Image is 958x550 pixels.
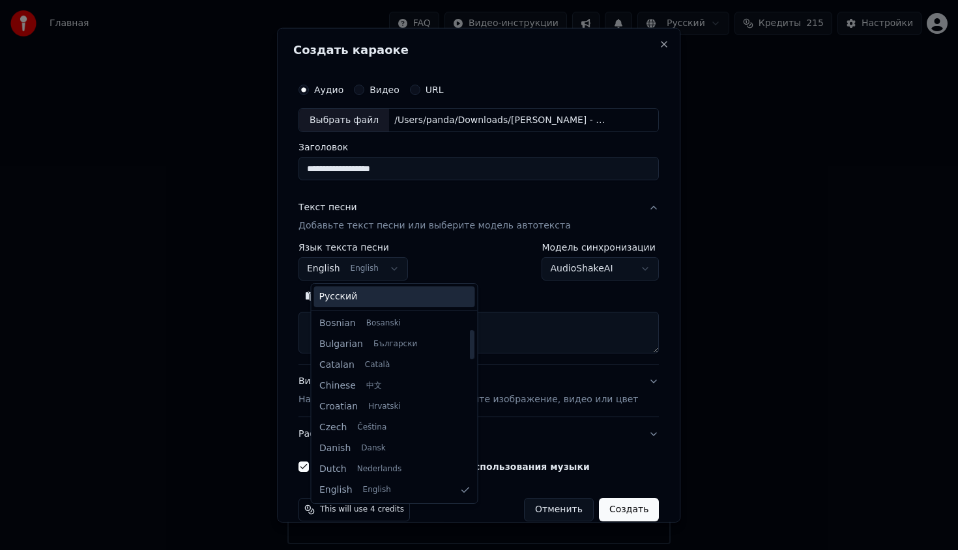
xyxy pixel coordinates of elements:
span: Danish [319,442,351,455]
span: Catalan [319,359,355,372]
span: Bosnian [319,317,356,330]
span: Dutch [319,463,347,476]
span: Chinese [319,379,356,392]
span: Čeština [357,422,386,433]
span: Русский [319,290,358,303]
span: 中文 [366,381,381,391]
span: Dansk [361,443,385,454]
span: English [362,485,390,495]
span: Croatian [319,400,358,413]
span: Bulgarian [319,338,363,351]
span: English [319,484,353,497]
span: Hrvatski [368,402,401,412]
span: Nederlands [356,464,401,474]
span: Català [364,360,389,370]
span: Български [373,339,416,350]
span: Czech [319,421,347,434]
span: Bosanski [366,318,400,329]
